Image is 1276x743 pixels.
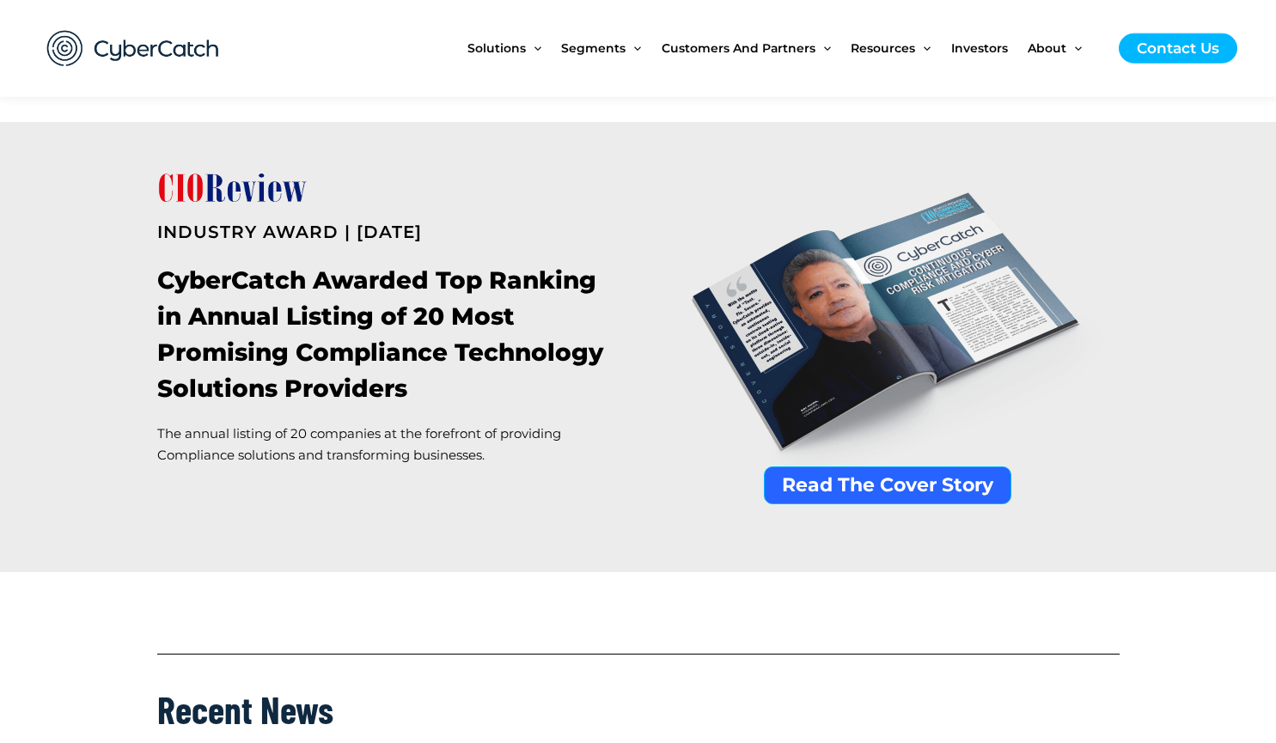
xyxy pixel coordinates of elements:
span: Menu Toggle [815,12,831,84]
span: About [1028,12,1066,84]
span: Read The Cover Story [782,476,993,495]
img: cr-logo [157,174,308,202]
span: Solutions [467,12,526,84]
h2: INDUSTRY AWARD | [DATE] [157,219,613,245]
span: Menu Toggle [526,12,541,84]
a: Investors [951,12,1028,84]
span: Menu Toggle [1066,12,1082,84]
span: Customers and Partners [662,12,815,84]
span: Menu Toggle [626,12,641,84]
h2: CyberCatch Awarded Top Ranking in Annual Listing of 20 Most Promising Compliance Technology Solut... [157,262,613,406]
a: Read The Cover Story [764,466,1011,504]
a: Contact Us [1119,33,1237,64]
span: Menu Toggle [915,12,931,84]
h2: Recent News [157,685,1120,734]
span: Segments [561,12,626,84]
nav: Site Navigation: New Main Menu [467,12,1102,84]
span: Investors [951,12,1008,84]
span: Resources [851,12,915,84]
img: CyberCatch [30,13,236,84]
p: The annual listing of 20 companies at the forefront of providing Compliance solutions and transfo... [157,423,630,466]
